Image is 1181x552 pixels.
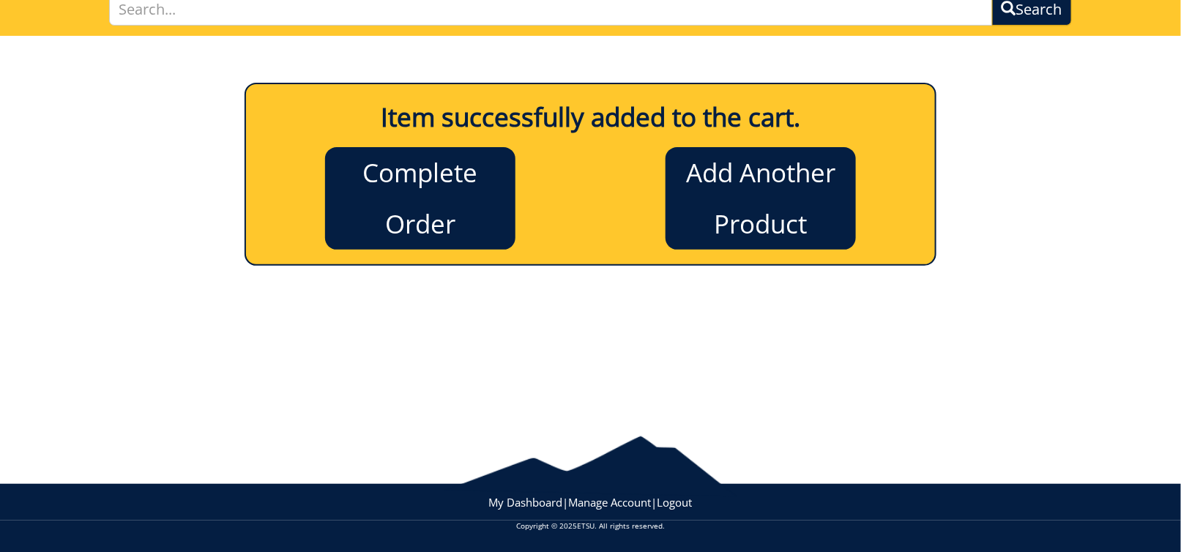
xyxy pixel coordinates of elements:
b: Item successfully added to the cart. [381,100,800,134]
a: ETSU [577,521,595,531]
a: Add Another Product [666,147,856,250]
a: Manage Account [569,495,652,510]
a: My Dashboard [489,495,563,510]
a: Complete Order [325,147,515,250]
a: Logout [657,495,693,510]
